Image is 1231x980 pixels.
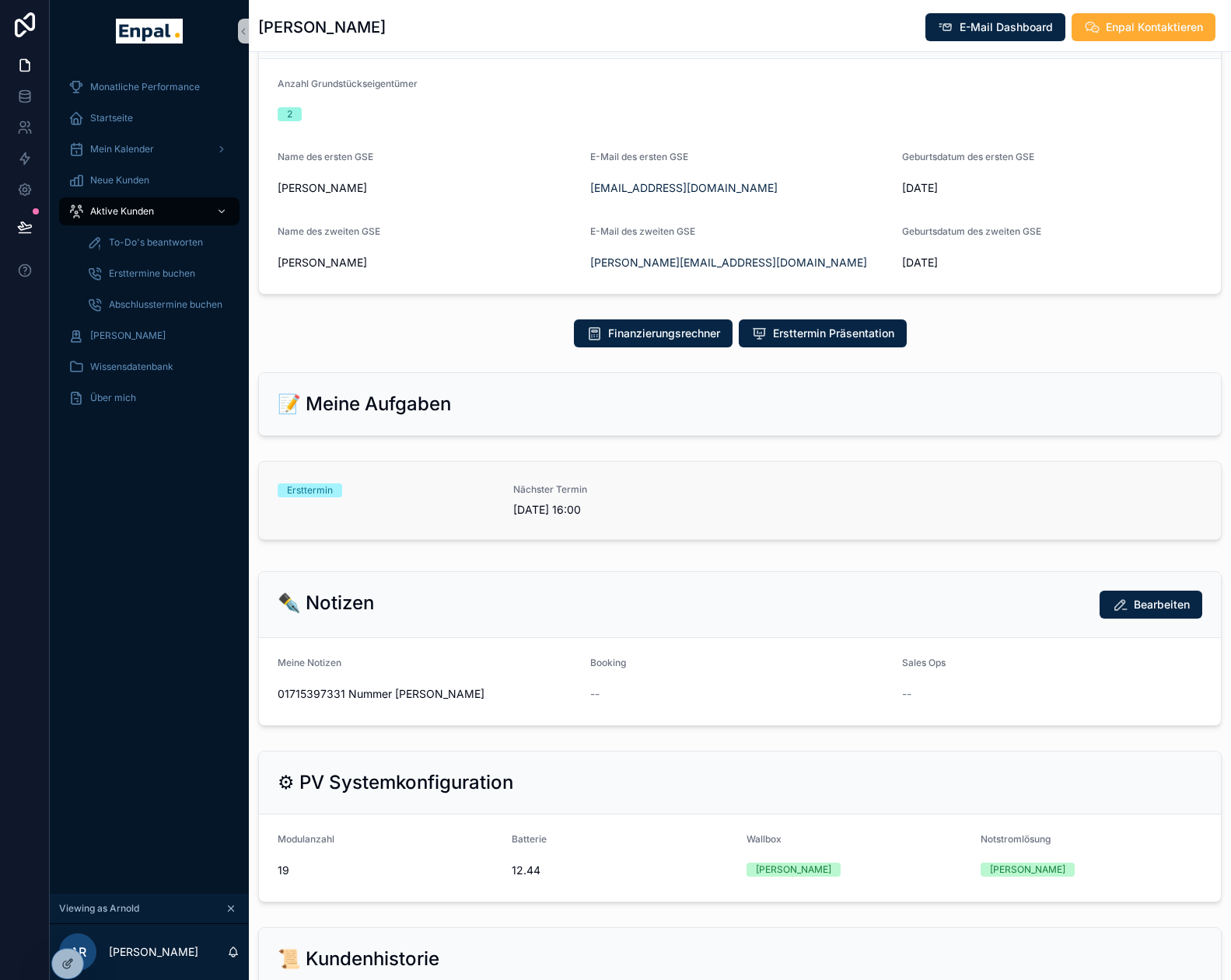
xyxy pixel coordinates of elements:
[756,863,831,877] div: [PERSON_NAME]
[258,16,386,38] h1: [PERSON_NAME]
[278,863,499,878] span: 19
[902,686,911,702] span: --
[59,384,240,412] a: Über mich
[278,591,374,616] h2: ✒️ Notizen
[990,863,1065,877] div: [PERSON_NAME]
[739,319,907,347] button: Ersttermin Präsentation
[902,225,1041,237] span: Geburtsdatum des zweiten GSE
[1072,13,1215,41] button: Enpal Kontaktieren
[590,686,600,702] span: --
[513,502,730,518] span: [DATE] 16:00
[50,62,249,432] div: scrollable content
[90,330,166,342] span: [PERSON_NAME]
[278,770,513,795] h2: ⚙ PV Systemkonfiguration
[90,81,200,93] span: Monatliche Performance
[287,107,292,121] div: 2
[902,657,946,668] span: Sales Ops
[59,322,240,350] a: [PERSON_NAME]
[90,392,136,404] span: Über mich
[90,205,154,218] span: Aktive Kunden
[278,657,341,668] span: Meine Notizen
[90,143,154,155] span: Mein Kalender
[109,944,198,960] p: [PERSON_NAME]
[590,657,626,668] span: Booking
[278,686,578,702] span: 01715397331 Nummer [PERSON_NAME]
[109,236,203,249] span: To-Do's beantworten
[512,863,733,878] span: 12.44
[960,19,1053,35] span: E-Mail Dashboard
[259,462,1221,539] a: ErstterminNächster Termin[DATE] 16:00
[78,260,240,288] a: Ersttermine buchen
[59,353,240,381] a: Wissensdatenbank
[1100,591,1202,619] button: Bearbeiten
[574,319,733,347] button: Finanzierungsrechner
[1134,597,1190,612] span: Bearbeiten
[590,151,688,162] span: E-Mail des ersten GSE
[90,112,133,124] span: Startseite
[902,255,1202,270] span: [DATE]
[78,291,240,319] a: Abschlusstermine buchen
[512,833,547,845] span: Batterie
[109,267,195,280] span: Ersttermine buchen
[278,947,439,971] h2: 📜 Kundenhistorie
[747,833,782,845] span: Wallbox
[278,225,380,237] span: Name des zweiten GSE
[902,151,1034,162] span: Geburtsdatum des ersten GSE
[116,19,182,44] img: App logo
[902,180,1202,196] span: [DATE]
[287,483,333,497] div: Ersttermin
[109,298,222,311] span: Abschlusstermine buchen
[278,392,451,417] h2: 📝 Meine Aufgaben
[513,483,730,496] span: Nächster Termin
[278,833,334,845] span: Modulanzahl
[590,255,867,270] a: [PERSON_NAME][EMAIL_ADDRESS][DOMAIN_NAME]
[78,228,240,256] a: To-Do's beantworten
[59,166,240,194] a: Neue Kunden
[90,361,173,373] span: Wissensdatenbank
[90,174,149,187] span: Neue Kunden
[1106,19,1203,35] span: Enpal Kontaktieren
[278,151,373,162] span: Name des ersten GSE
[59,902,139,915] span: Viewing as Arnold
[590,225,695,237] span: E-Mail des zweiten GSE
[59,104,240,132] a: Startseite
[608,326,720,341] span: Finanzierungsrechner
[590,180,778,196] a: [EMAIL_ADDRESS][DOMAIN_NAME]
[59,197,240,225] a: Aktive Kunden
[70,943,86,961] span: AR
[59,135,240,163] a: Mein Kalender
[278,255,578,270] span: [PERSON_NAME]
[773,326,894,341] span: Ersttermin Präsentation
[278,180,578,196] span: [PERSON_NAME]
[59,73,240,101] a: Monatliche Performance
[278,78,418,89] span: Anzahl Grundstückseigentümer
[981,833,1051,845] span: Notstromlösung
[925,13,1065,41] button: E-Mail Dashboard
